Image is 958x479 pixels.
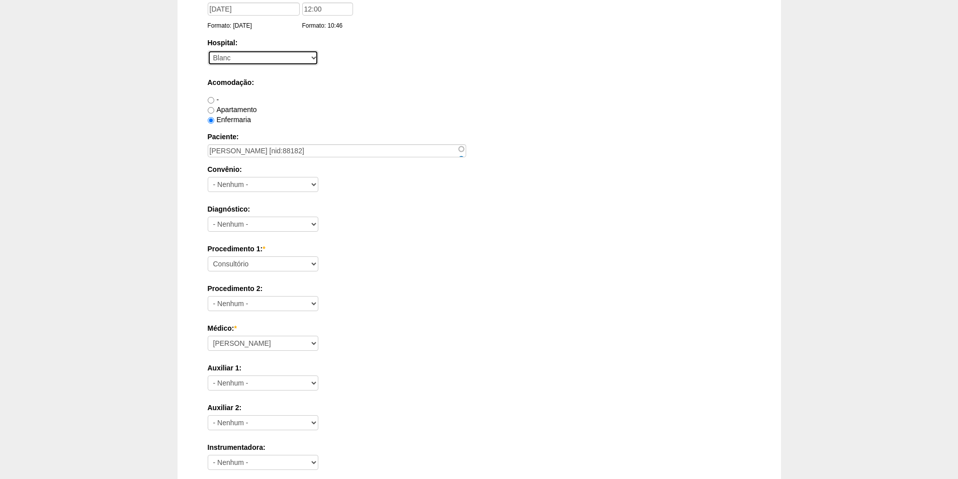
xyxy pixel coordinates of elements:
label: Hospital: [208,38,751,48]
label: Apartamento [208,106,257,114]
label: Auxiliar 2: [208,403,751,413]
input: - [208,97,214,104]
label: Instrumentadora: [208,442,751,452]
span: Este campo é obrigatório. [234,324,236,332]
label: Auxiliar 1: [208,363,751,373]
label: Paciente: [208,132,751,142]
label: Acomodação: [208,77,751,87]
span: Este campo é obrigatório. [263,245,265,253]
label: Procedimento 2: [208,283,751,294]
input: Apartamento [208,107,214,114]
input: Enfermaria [208,117,214,124]
label: Procedimento 1: [208,244,751,254]
label: Enfermaria [208,116,251,124]
label: Convênio: [208,164,751,174]
label: Diagnóstico: [208,204,751,214]
label: - [208,95,219,104]
label: Médico: [208,323,751,333]
div: Formato: [DATE] [208,21,302,31]
div: Formato: 10:46 [302,21,356,31]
